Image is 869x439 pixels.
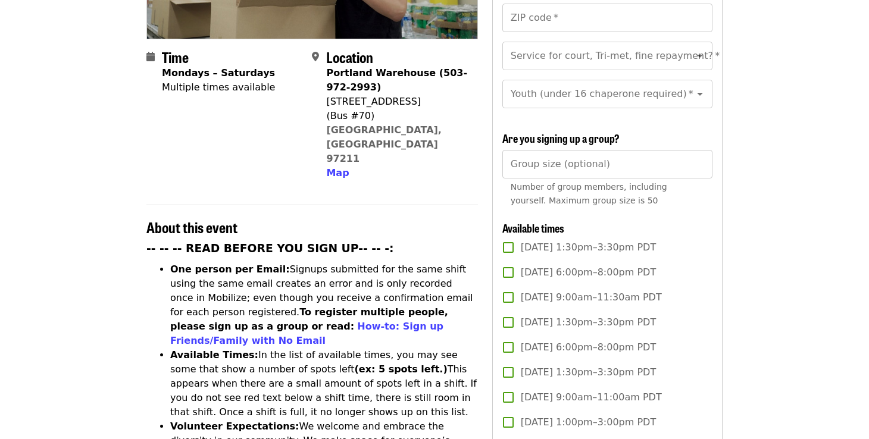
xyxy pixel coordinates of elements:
strong: One person per Email: [170,264,290,275]
strong: Volunteer Expectations: [170,421,299,432]
span: Are you signing up a group? [502,130,620,146]
span: [DATE] 1:30pm–3:30pm PDT [521,240,656,255]
span: [DATE] 6:00pm–8:00pm PDT [521,265,656,280]
a: [GEOGRAPHIC_DATA], [GEOGRAPHIC_DATA] 97211 [326,124,442,164]
div: [STREET_ADDRESS] [326,95,468,109]
span: [DATE] 9:00am–11:30am PDT [521,290,662,305]
div: (Bus #70) [326,109,468,123]
strong: (ex: 5 spots left.) [354,363,447,375]
strong: Portland Warehouse (503-972-2993) [326,67,467,93]
span: [DATE] 9:00am–11:00am PDT [521,390,662,404]
a: How-to: Sign up Friends/Family with No Email [170,321,443,346]
button: Open [692,86,708,102]
strong: -- -- -- READ BEFORE YOU SIGN UP-- -- -: [146,242,394,255]
span: [DATE] 1:00pm–3:00pm PDT [521,415,656,429]
strong: To register multiple people, please sign up as a group or read: [170,306,448,332]
input: [object Object] [502,150,712,178]
span: Available times [502,220,564,236]
span: Time [162,46,189,67]
i: calendar icon [146,51,155,62]
span: Location [326,46,373,67]
strong: Available Times: [170,349,258,360]
div: Multiple times available [162,80,275,95]
button: Map [326,166,349,180]
input: ZIP code [502,4,712,32]
li: In the list of available times, you may see some that show a number of spots left This appears wh... [170,348,478,419]
li: Signups submitted for the same shift using the same email creates an error and is only recorded o... [170,262,478,348]
span: Map [326,167,349,178]
span: [DATE] 1:30pm–3:30pm PDT [521,365,656,380]
span: About this event [146,217,237,237]
span: Number of group members, including yourself. Maximum group size is 50 [511,182,667,205]
span: [DATE] 6:00pm–8:00pm PDT [521,340,656,355]
span: [DATE] 1:30pm–3:30pm PDT [521,315,656,330]
i: map-marker-alt icon [312,51,319,62]
strong: Mondays – Saturdays [162,67,275,79]
button: Open [692,48,708,64]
